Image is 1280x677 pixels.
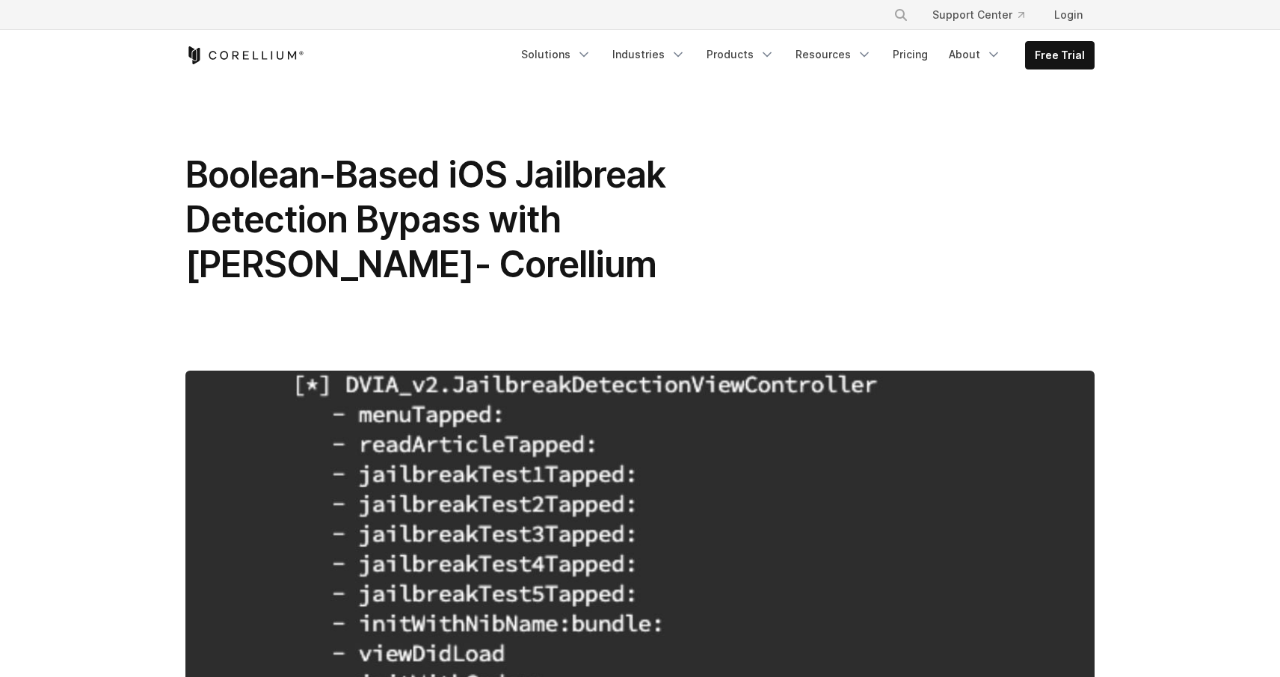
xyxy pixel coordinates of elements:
[603,41,695,68] a: Industries
[512,41,1095,69] div: Navigation Menu
[920,1,1036,28] a: Support Center
[940,41,1010,68] a: About
[887,1,914,28] button: Search
[1042,1,1095,28] a: Login
[185,152,665,286] span: Boolean-Based iOS Jailbreak Detection Bypass with [PERSON_NAME]- Corellium
[185,46,304,64] a: Corellium Home
[698,41,784,68] a: Products
[876,1,1095,28] div: Navigation Menu
[787,41,881,68] a: Resources
[884,41,937,68] a: Pricing
[512,41,600,68] a: Solutions
[1026,42,1094,69] a: Free Trial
